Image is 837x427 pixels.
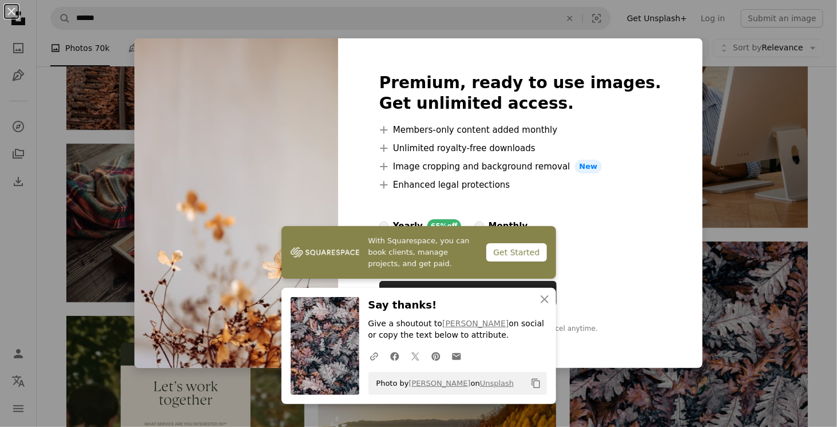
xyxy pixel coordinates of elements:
[405,345,426,367] a: Share on Twitter
[384,345,405,367] a: Share on Facebook
[575,160,602,173] span: New
[379,141,661,155] li: Unlimited royalty-free downloads
[409,379,471,388] a: [PERSON_NAME]
[486,243,546,262] div: Get Started
[379,178,661,192] li: Enhanced legal protections
[446,345,467,367] a: Share over email
[489,219,528,233] div: monthly
[480,379,514,388] a: Unsplash
[368,235,478,270] span: With Squarespace, you can book clients, manage projects, and get paid.
[526,374,546,393] button: Copy to clipboard
[393,219,423,233] div: yearly
[379,73,661,114] h2: Premium, ready to use images. Get unlimited access.
[379,160,661,173] li: Image cropping and background removal
[426,345,446,367] a: Share on Pinterest
[134,38,338,368] img: premium_photo-1723726924875-60765dd1cdba
[368,297,547,314] h3: Say thanks!
[281,226,556,279] a: With Squarespace, you can book clients, manage projects, and get paid.Get Started
[368,318,547,341] p: Give a shoutout to on social or copy the text below to attribute.
[475,222,484,231] input: monthly
[427,219,461,233] div: 65% off
[379,123,661,137] li: Members-only content added monthly
[291,244,359,261] img: file-1747939142011-51e5cc87e3c9
[371,374,514,393] span: Photo by on
[442,319,509,328] a: [PERSON_NAME]
[379,222,388,231] input: yearly65%off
